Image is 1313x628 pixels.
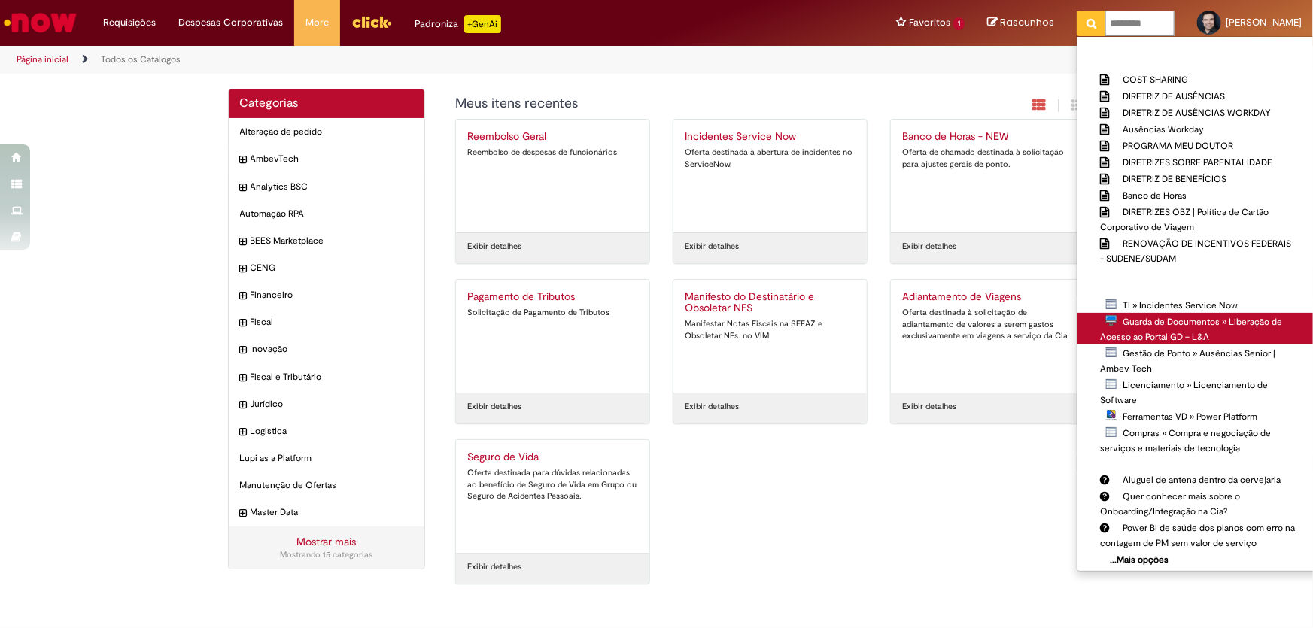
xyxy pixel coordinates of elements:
a: Pagamento de Tributos Solicitação de Pagamento de Tributos [456,280,649,393]
i: expandir categoria Jurídico [240,398,247,413]
b: Catálogo [1080,282,1121,296]
h1: {"description":"","title":"Meus itens recentes"} Categoria [455,96,922,111]
a: Página inicial [17,53,68,65]
span: Rascunhos [1000,15,1054,29]
span: Jurídico [251,398,414,411]
span: Alteração de pedido [240,126,414,138]
i: expandir categoria Fiscal [240,316,247,331]
i: expandir categoria Logistica [240,425,247,440]
span: Guarda de Documentos » Liberação de Acesso ao Portal GD – L&A [1100,316,1282,343]
span: Aluguel de antena dentro da cervejaria [1123,474,1281,486]
i: expandir categoria Analytics BSC [240,181,247,196]
div: expandir categoria CENG CENG [229,254,425,282]
span: BEES Marketplace [251,235,414,247]
img: click_logo_yellow_360x200.png [351,11,392,33]
span: Power BI de saúde dos planos com erro na contagem de PM sem valor de serviço [1100,522,1295,549]
span: Ferramentas VD » Power Platform [1123,411,1257,423]
div: expandir categoria Jurídico Jurídico [229,390,425,418]
span: TI » Incidentes Service Now [1123,299,1238,311]
span: | [1058,97,1061,114]
div: Manutenção de Ofertas [229,472,425,499]
div: expandir categoria Financeiro Financeiro [229,281,425,309]
div: Oferta destinada à abertura de incidentes no ServiceNow. [685,147,856,170]
b: Artigos [1080,56,1112,70]
div: Reembolso de despesas de funcionários [467,147,638,159]
b: ...Mais opções [1110,554,1169,566]
a: Manifesto do Destinatário e Obsoletar NFS Manifestar Notas Fiscais na SEFAZ e Obsoletar NFs. no VIM [673,280,867,393]
div: Padroniza [415,15,501,33]
div: Manifestar Notas Fiscais na SEFAZ e Obsoletar NFs. no VIM [685,318,856,341]
span: AmbevTech [251,153,414,165]
span: Despesas Corporativas [178,15,283,30]
h2: Banco de Horas - NEW [902,131,1073,143]
a: Exibir detalhes [902,401,956,413]
span: DIRETRIZES OBZ | Política de Cartão Corporativo de Viagem [1100,206,1269,233]
div: expandir categoria Inovação Inovação [229,335,425,363]
ul: Categorias [229,118,425,526]
i: expandir categoria Fiscal e Tributário [240,371,247,386]
h2: Reembolso Geral [467,131,638,143]
span: Manutenção de Ofertas [240,479,414,492]
span: Requisições [103,15,156,30]
a: Seguro de Vida Oferta destinada para dúvidas relacionadas ao benefício de Seguro de Vida em Grupo... [456,440,649,553]
span: Quer conhecer mais sobre o Onboarding/Integração na Cia? [1100,490,1240,517]
span: DIRETRIZ DE BENEFÍCIOS [1123,173,1226,185]
i: Exibição de grade [1072,98,1086,112]
div: expandir categoria Master Data Master Data [229,499,425,526]
h2: Pagamento de Tributos [467,291,638,303]
a: Rascunhos [987,16,1054,30]
a: Exibir detalhes [467,561,521,573]
h2: Manifesto do Destinatário e Obsoletar NFS [685,291,856,315]
div: Oferta destinada para dúvidas relacionadas ao benefício de Seguro de Vida em Grupo ou Seguro de A... [467,467,638,502]
div: Mostrando 15 categorias [240,549,414,561]
span: Financeiro [251,289,414,302]
a: Incidentes Service Now Oferta destinada à abertura de incidentes no ServiceNow. [673,120,867,232]
span: Gestão de Ponto » Ausências Senior | Ambev Tech [1100,347,1275,375]
div: Alteração de pedido [229,118,425,146]
div: Oferta destinada à solicitação de adiantamento de valores a serem gastos exclusivamente em viagen... [902,307,1073,342]
span: CENG [251,262,414,275]
div: expandir categoria Fiscal Fiscal [229,308,425,336]
b: Comunidade [1080,457,1140,470]
span: Inovação [251,343,414,356]
span: Fiscal [251,316,414,329]
span: RENOVAÇÃO DE INCENTIVOS FEDERAIS - SUDENE/SUDAM [1100,238,1291,265]
span: Compras » Compra e negociação de serviços e materiais de tecnologia [1100,427,1271,454]
span: Ausências Workday [1123,123,1204,135]
span: DIRETRIZ DE AUSÊNCIAS WORKDAY [1123,107,1271,119]
span: 1 [953,17,965,30]
i: expandir categoria Master Data [240,506,247,521]
a: Exibir detalhes [467,241,521,253]
button: Pesquisar [1077,11,1106,36]
span: Analytics BSC [251,181,414,193]
span: COST SHARING [1123,74,1188,86]
img: ServiceNow [2,8,79,38]
a: Reembolso Geral Reembolso de despesas de funcionários [456,120,649,232]
span: PROGRAMA MEU DOUTOR [1123,140,1233,152]
h2: Incidentes Service Now [685,131,856,143]
span: Fiscal e Tributário [251,371,414,384]
span: Favoritos [909,15,950,30]
div: Automação RPA [229,200,425,228]
i: expandir categoria AmbevTech [240,153,247,168]
div: expandir categoria Analytics BSC Analytics BSC [229,173,425,201]
a: Exibir detalhes [467,401,521,413]
div: expandir categoria Fiscal e Tributário Fiscal e Tributário [229,363,425,391]
a: Mostrar mais [296,535,356,548]
i: Exibição em cartão [1033,98,1047,112]
span: Licenciamento » Licenciamento de Software [1100,379,1268,406]
h2: Adiantamento de Viagens [902,291,1073,303]
a: Exibir detalhes [685,401,739,413]
span: Lupi as a Platform [240,452,414,465]
span: DIRETRIZES SOBRE PARENTALIDADE [1123,156,1272,168]
div: Oferta de chamado destinada à solicitação para ajustes gerais de ponto. [902,147,1073,170]
span: Automação RPA [240,208,414,220]
ul: Trilhas de página [11,46,864,74]
a: Exibir detalhes [685,241,739,253]
a: Exibir detalhes [902,241,956,253]
b: Reportar problema [1080,41,1168,55]
div: expandir categoria Logistica Logistica [229,417,425,445]
i: expandir categoria BEES Marketplace [240,235,247,250]
div: Lupi as a Platform [229,444,425,472]
span: Logistica [251,425,414,438]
